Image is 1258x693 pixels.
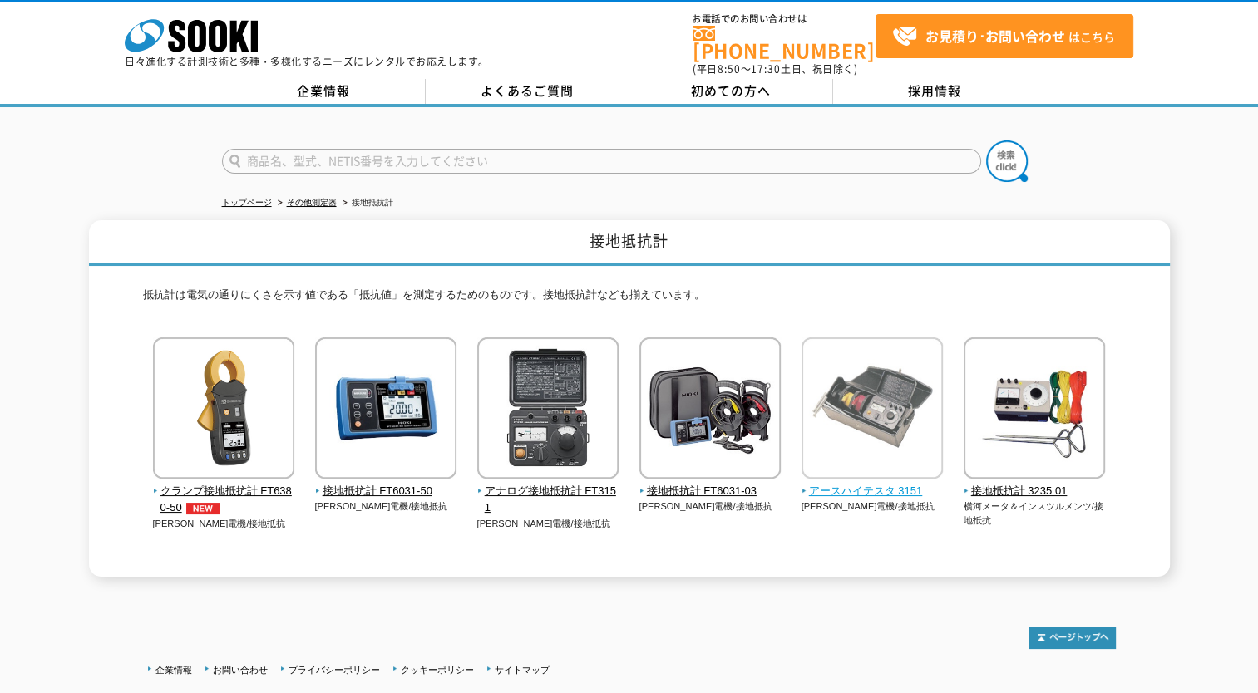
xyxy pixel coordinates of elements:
[802,483,944,500] span: アースハイテスタ 3151
[213,665,268,675] a: お問い合わせ
[222,79,426,104] a: 企業情報
[1029,627,1116,649] img: トップページへ
[639,483,782,500] span: 接地抵抗計 FT6031-03
[892,24,1115,49] span: はこちら
[339,194,393,212] li: 接地抵抗計
[964,467,1106,500] a: 接地抵抗計 3235 01
[315,483,457,500] span: 接地抵抗計 FT6031-50
[477,467,619,517] a: アナログ接地抵抗計 FT3151
[89,220,1170,266] h1: 接地抵抗計
[153,467,295,517] a: クランプ接地抵抗計 FT6380-50NEW
[182,503,224,514] img: NEW
[125,57,489,66] p: 日々進化する計測技術と多種・多様化するニーズにレンタルでお応えします。
[155,665,192,675] a: 企業情報
[964,499,1106,527] p: 横河メータ＆インスツルメンツ/接地抵抗
[153,483,295,518] span: クランプ接地抵抗計 FT6380-50
[222,149,981,174] input: 商品名、型式、NETIS番号を入力してください
[315,499,457,514] p: [PERSON_NAME]電機/接地抵抗
[802,337,943,483] img: アースハイテスタ 3151
[477,337,619,483] img: アナログ接地抵抗計 FT3151
[639,467,782,500] a: 接地抵抗計 FT6031-03
[693,61,857,76] span: (平日 ～ 土日、祝日除く)
[691,81,771,100] span: 初めての方へ
[289,665,380,675] a: プライバシーポリシー
[315,467,457,500] a: 接地抵抗計 FT6031-50
[639,499,782,514] p: [PERSON_NAME]電機/接地抵抗
[986,140,1028,182] img: btn_search.png
[925,26,1065,46] strong: お見積り･お問い合わせ
[477,483,619,518] span: アナログ接地抵抗計 FT3151
[693,26,876,60] a: [PHONE_NUMBER]
[964,483,1106,500] span: 接地抵抗計 3235 01
[426,79,629,104] a: よくあるご質問
[964,337,1105,483] img: 接地抵抗計 3235 01
[802,467,944,500] a: アースハイテスタ 3151
[876,14,1133,58] a: お見積り･お問い合わせはこちら
[153,517,295,531] p: [PERSON_NAME]電機/接地抵抗
[751,61,781,76] span: 17:30
[495,665,550,675] a: サイトマップ
[718,61,741,76] span: 8:50
[639,337,781,483] img: 接地抵抗計 FT6031-03
[477,517,619,531] p: [PERSON_NAME]電機/接地抵抗
[222,198,272,207] a: トップページ
[315,337,456,483] img: 接地抵抗計 FT6031-50
[143,287,1116,312] p: 抵抗計は電気の通りにくさを示す値である「抵抗値」を測定するためのものです。接地抵抗計なども揃えています。
[401,665,474,675] a: クッキーポリシー
[693,14,876,24] span: お電話でのお問い合わせは
[629,79,833,104] a: 初めての方へ
[287,198,337,207] a: その他測定器
[833,79,1037,104] a: 採用情報
[153,337,294,483] img: クランプ接地抵抗計 FT6380-50
[802,499,944,514] p: [PERSON_NAME]電機/接地抵抗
